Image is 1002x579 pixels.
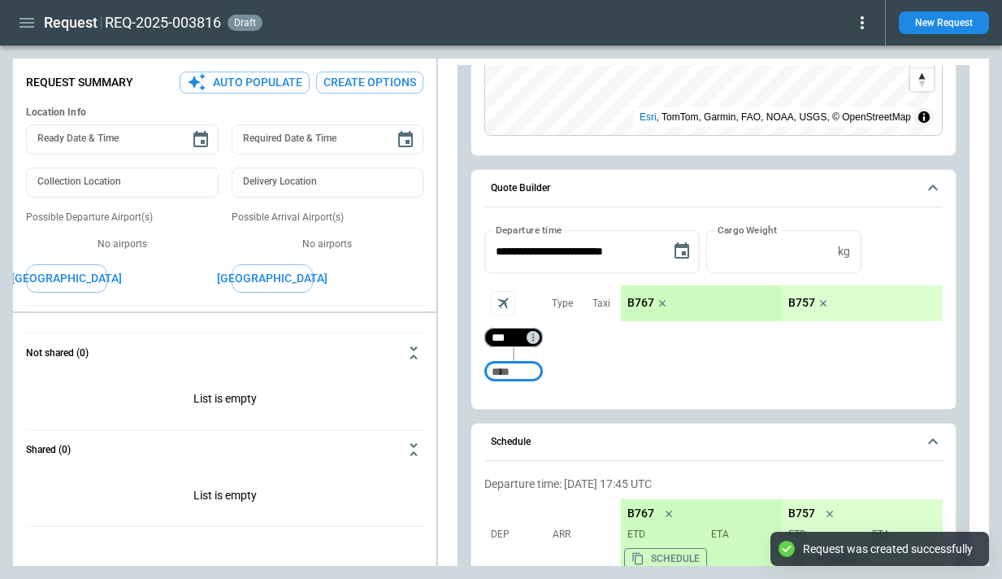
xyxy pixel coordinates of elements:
div: Not shared (0) [26,372,423,429]
p: Dep [491,528,548,542]
p: ETA [705,528,775,542]
p: Taxi [592,297,610,311]
button: Auto Populate [180,72,310,94]
h6: Location Info [26,107,423,119]
div: Too short [484,328,543,347]
p: B767 [627,296,654,310]
h6: Schedule [491,437,531,447]
button: Schedule [484,424,943,461]
a: Esri [640,111,657,123]
p: Possible Arrival Airport(s) [232,211,424,224]
p: B757 [788,507,815,520]
button: New Request [899,11,989,34]
h6: Quote Builder [491,183,550,194]
label: Departure time [496,223,562,237]
h1: Request [44,13,98,33]
button: Copy the aircraft schedule to your clipboard [624,548,707,569]
div: Too short [484,362,543,381]
div: scrollable content [621,285,943,321]
p: Arr [553,528,609,542]
div: Request was created successfully [803,542,973,556]
p: Possible Departure Airport(s) [26,211,219,224]
p: Departure time: [DATE] 17:45 UTC [484,477,943,491]
h2: REQ-2025-003816 [105,13,221,33]
button: Choose date [184,124,217,156]
h6: Not shared (0) [26,348,89,359]
button: Reset bearing to north [910,67,934,91]
p: B767 [627,507,654,520]
p: List is empty [26,469,423,526]
summary: Toggle attribution [914,107,934,127]
div: , TomTom, Garmin, FAO, NOAA, USGS, © OpenStreetMap [640,109,911,125]
p: ETA [865,528,936,542]
button: Quote Builder [484,170,943,207]
button: Choose date, selected date is Sep 15, 2025 [666,235,698,268]
p: Type [552,297,573,311]
div: scrollable content [621,499,943,576]
p: ETD [627,528,698,542]
button: [GEOGRAPHIC_DATA] [26,264,107,293]
button: [GEOGRAPHIC_DATA] [232,264,313,293]
h6: Shared (0) [26,445,71,455]
button: Shared (0) [26,430,423,469]
p: Request Summary [26,76,133,89]
div: Not shared (0) [26,469,423,526]
label: Cargo Weight [718,223,777,237]
p: No airports [232,237,424,251]
span: Aircraft selection [491,291,515,316]
p: List is empty [26,372,423,429]
div: Quote Builder [484,230,943,390]
p: B757 [788,296,815,310]
p: No airports [26,237,219,251]
button: Not shared (0) [26,333,423,372]
button: Choose date [389,124,422,156]
p: kg [838,245,850,259]
button: Create Options [316,72,423,94]
p: ETD [788,528,859,542]
span: draft [231,17,259,28]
